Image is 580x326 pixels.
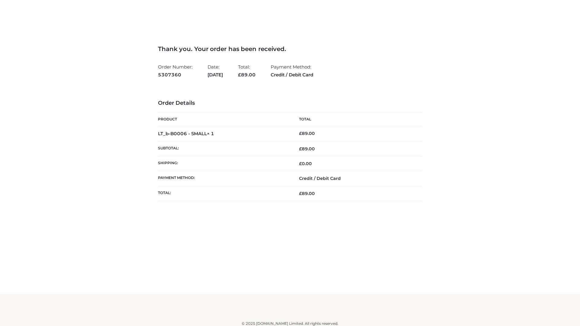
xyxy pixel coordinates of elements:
span: £ [238,72,241,78]
th: Payment method: [158,171,290,186]
h3: Thank you. Your order has been received. [158,45,422,53]
th: Product [158,113,290,126]
strong: 5307360 [158,71,192,79]
span: £ [299,146,302,152]
li: Date: [208,62,223,80]
bdi: 89.00 [299,131,315,136]
strong: [DATE] [208,71,223,79]
strong: Credit / Debit Card [271,71,313,79]
th: Shipping: [158,156,290,171]
bdi: 0.00 [299,161,312,166]
span: £ [299,191,302,196]
span: 89.00 [238,72,256,78]
li: Total: [238,62,256,80]
span: £ [299,131,302,136]
h3: Order Details [158,100,422,107]
th: Total [290,113,422,126]
td: Credit / Debit Card [290,171,422,186]
strong: × 1 [207,131,214,136]
strong: LT_b-B0006 - SMALL [158,131,214,136]
th: Subtotal: [158,141,290,156]
th: Total: [158,186,290,201]
span: 89.00 [299,146,315,152]
li: Order Number: [158,62,192,80]
span: 89.00 [299,191,315,196]
span: £ [299,161,302,166]
li: Payment Method: [271,62,313,80]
